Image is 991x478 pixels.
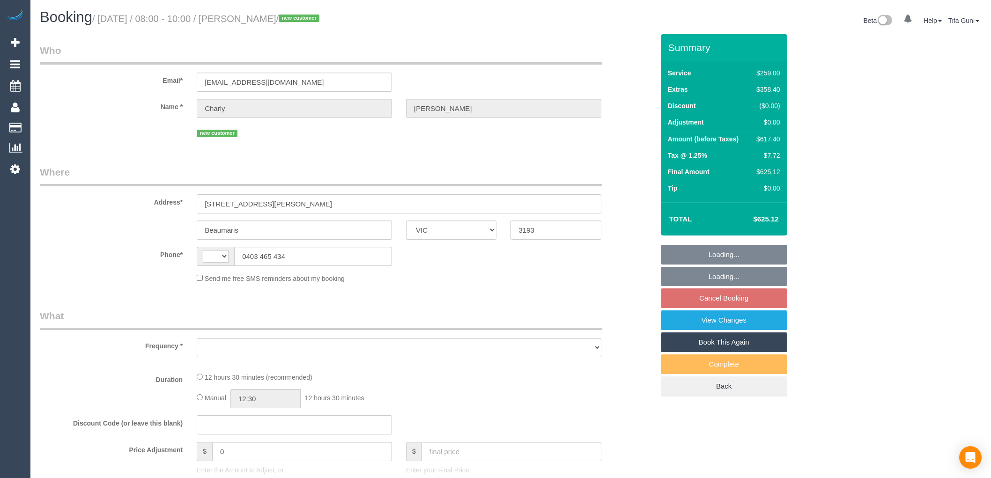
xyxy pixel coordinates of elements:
label: Phone* [33,247,190,259]
strong: Total [669,215,692,223]
div: $358.40 [753,85,780,94]
div: $7.72 [753,151,780,160]
label: Address* [33,194,190,207]
label: Final Amount [668,167,710,176]
input: Email* [197,73,392,92]
input: Phone* [234,247,392,266]
input: First Name* [197,99,392,118]
div: $259.00 [753,68,780,78]
span: new customer [279,15,319,22]
label: Service [668,68,691,78]
label: Frequency * [33,338,190,351]
span: $ [406,442,422,461]
h4: $625.12 [725,215,778,223]
input: Suburb* [197,221,392,240]
label: Duration [33,372,190,384]
label: Price Adjustment [33,442,190,455]
a: Book This Again [661,332,787,352]
legend: Who [40,44,602,65]
div: $0.00 [753,118,780,127]
label: Adjustment [668,118,704,127]
span: Manual [205,394,226,402]
h3: Summary [668,42,783,53]
div: $617.40 [753,134,780,144]
span: $ [197,442,212,461]
legend: What [40,309,602,330]
a: Help [924,17,942,24]
div: Open Intercom Messenger [959,446,982,469]
legend: Where [40,165,602,186]
span: Send me free SMS reminders about my booking [205,275,345,282]
label: Tip [668,184,678,193]
span: new customer [197,130,237,137]
input: Last Name* [406,99,601,118]
small: / [DATE] / 08:00 - 10:00 / [PERSON_NAME] [92,14,322,24]
label: Discount Code (or leave this blank) [33,415,190,428]
span: Booking [40,9,92,25]
label: Email* [33,73,190,85]
div: $625.12 [753,167,780,176]
img: Automaid Logo [6,9,24,22]
label: Name * [33,99,190,111]
label: Extras [668,85,688,94]
label: Discount [668,101,696,110]
div: ($0.00) [753,101,780,110]
a: Back [661,376,787,396]
span: 12 hours 30 minutes [305,394,364,402]
img: New interface [877,15,892,27]
p: Enter your Final Price [406,465,601,475]
span: / [276,14,323,24]
input: Post Code* [510,221,601,240]
label: Tax @ 1.25% [668,151,707,160]
span: 12 hours 30 minutes (recommended) [205,374,312,381]
div: $0.00 [753,184,780,193]
a: Tifa Guni [948,17,979,24]
label: Amount (before Taxes) [668,134,739,144]
input: final price [422,442,601,461]
a: View Changes [661,310,787,330]
a: Beta [863,17,892,24]
p: Enter the Amount to Adjust, or [197,465,392,475]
